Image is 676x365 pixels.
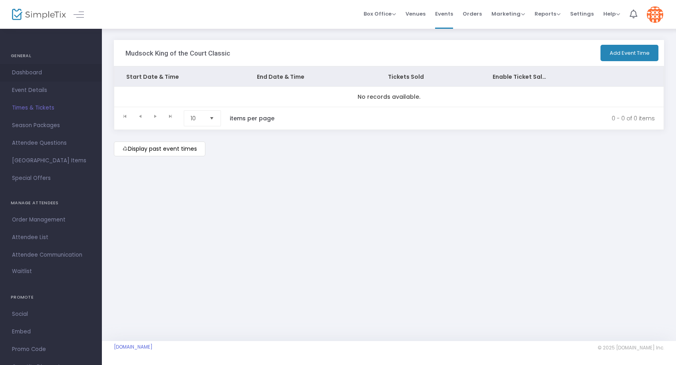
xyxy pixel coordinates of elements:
[600,45,658,61] button: Add Event Time
[481,67,559,87] th: Enable Ticket Sales
[12,309,90,319] span: Social
[435,4,453,24] span: Events
[376,67,481,87] th: Tickets Sold
[12,267,32,275] span: Waitlist
[12,173,90,183] span: Special Offers
[12,232,90,243] span: Attendee List
[291,110,655,126] kendo-pager-info: 0 - 0 of 0 items
[406,4,425,24] span: Venues
[463,4,482,24] span: Orders
[230,114,274,122] label: items per page
[11,48,91,64] h4: GENERAL
[114,142,205,156] m-button: Display past event times
[125,49,230,57] h3: Mudsock King of the Court Classic
[114,87,664,107] td: No records available.
[114,67,245,87] th: Start Date & Time
[11,289,91,305] h4: PROMOTE
[114,67,664,107] div: Data table
[12,138,90,148] span: Attendee Questions
[12,250,90,260] span: Attendee Communication
[570,4,594,24] span: Settings
[364,10,396,18] span: Box Office
[598,345,664,351] span: © 2025 [DOMAIN_NAME] Inc.
[12,344,90,355] span: Promo Code
[191,114,203,122] span: 10
[114,344,153,350] a: [DOMAIN_NAME]
[12,103,90,113] span: Times & Tickets
[206,111,217,126] button: Select
[491,10,525,18] span: Marketing
[11,195,91,211] h4: MANAGE ATTENDEES
[603,10,620,18] span: Help
[12,327,90,337] span: Embed
[12,215,90,225] span: Order Management
[12,120,90,131] span: Season Packages
[535,10,561,18] span: Reports
[12,85,90,96] span: Event Details
[12,156,90,166] span: [GEOGRAPHIC_DATA] Items
[12,68,90,78] span: Dashboard
[245,67,376,87] th: End Date & Time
